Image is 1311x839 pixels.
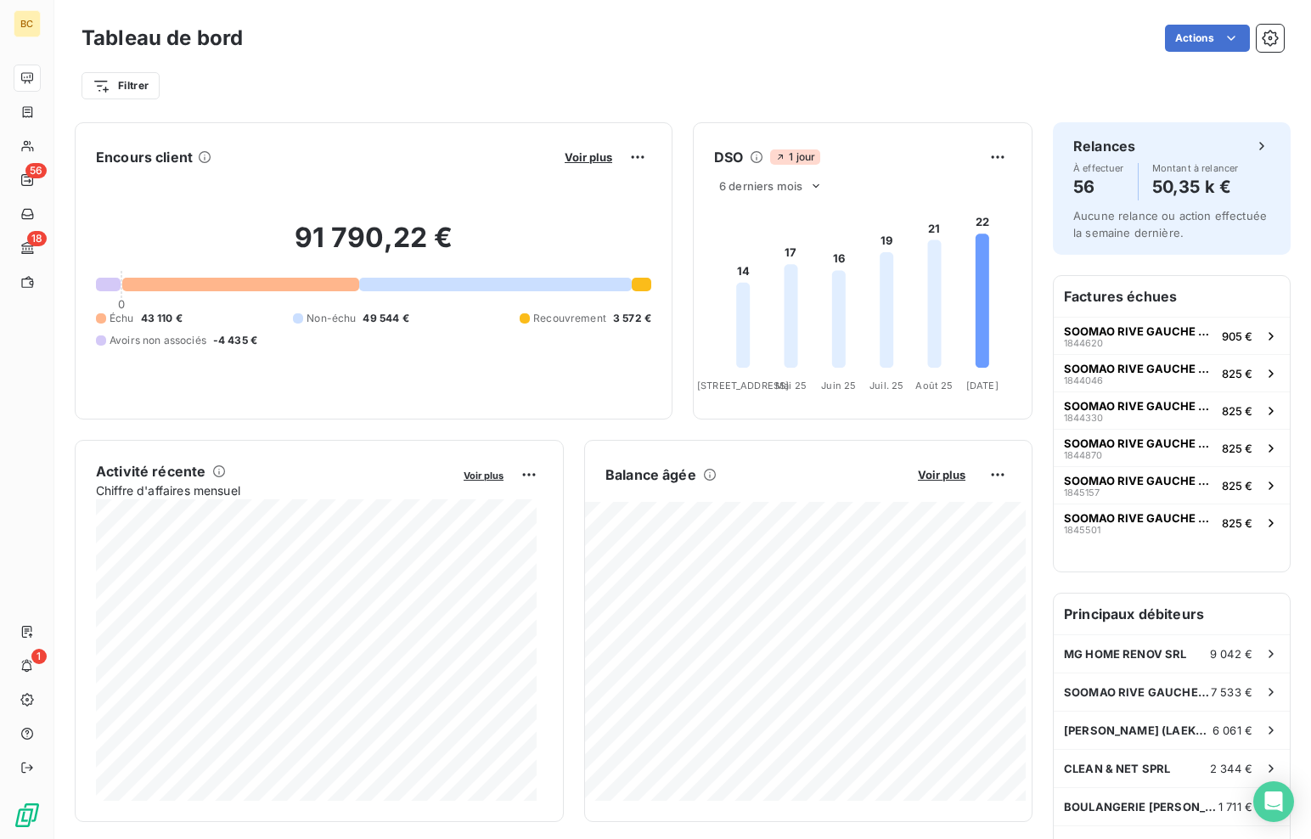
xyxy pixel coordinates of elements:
[96,221,651,272] h2: 91 790,22 €
[1054,504,1290,541] button: SOOMAO RIVE GAUCHE SRL1845501825 €
[915,380,953,391] tspan: Août 25
[110,333,206,348] span: Avoirs non associés
[913,467,971,482] button: Voir plus
[82,23,243,53] h3: Tableau de bord
[1152,163,1239,173] span: Montant à relancer
[918,468,965,481] span: Voir plus
[1054,317,1290,354] button: SOOMAO RIVE GAUCHE SRL1844620905 €
[1054,276,1290,317] h6: Factures échues
[1218,800,1252,814] span: 1 711 €
[25,163,47,178] span: 56
[1064,375,1103,386] span: 1844046
[14,802,41,829] img: Logo LeanPay
[1073,136,1135,156] h6: Relances
[82,72,160,99] button: Filtrer
[1064,399,1215,413] span: SOOMAO RIVE GAUCHE SRL
[1054,429,1290,466] button: SOOMAO RIVE GAUCHE SRL1844870825 €
[1054,466,1290,504] button: SOOMAO RIVE GAUCHE SRL1845157825 €
[613,311,651,326] span: 3 572 €
[1064,436,1215,450] span: SOOMAO RIVE GAUCHE SRL
[1211,685,1252,699] span: 7 533 €
[1064,487,1100,498] span: 1845157
[714,147,743,167] h6: DSO
[1064,511,1215,525] span: SOOMAO RIVE GAUCHE SRL
[363,311,408,326] span: 49 544 €
[775,380,807,391] tspan: Mai 25
[1064,324,1215,338] span: SOOMAO RIVE GAUCHE SRL
[1054,391,1290,429] button: SOOMAO RIVE GAUCHE SRL1844330825 €
[464,470,504,481] span: Voir plus
[1222,516,1252,530] span: 825 €
[1222,404,1252,418] span: 825 €
[459,467,509,482] button: Voir plus
[1064,762,1170,775] span: CLEAN & NET SPRL
[96,481,452,499] span: Chiffre d'affaires mensuel
[118,297,125,311] span: 0
[1064,647,1187,661] span: MG HOME RENOV SRL
[1222,442,1252,455] span: 825 €
[1064,413,1103,423] span: 1844330
[719,179,802,193] span: 6 derniers mois
[1165,25,1250,52] button: Actions
[697,380,789,391] tspan: [STREET_ADDRESS]
[1054,594,1290,634] h6: Principaux débiteurs
[1064,362,1215,375] span: SOOMAO RIVE GAUCHE SRL
[1064,338,1103,348] span: 1844620
[27,231,47,246] span: 18
[1222,479,1252,493] span: 825 €
[1064,724,1213,737] span: [PERSON_NAME] (LAEKEN SRL
[770,149,820,165] span: 1 jour
[565,150,612,164] span: Voir plus
[821,380,856,391] tspan: Juin 25
[96,461,205,481] h6: Activité récente
[1064,800,1218,814] span: BOULANGERIE [PERSON_NAME] SPRL
[31,649,47,664] span: 1
[1210,647,1252,661] span: 9 042 €
[1054,354,1290,391] button: SOOMAO RIVE GAUCHE SRL1844046825 €
[110,311,134,326] span: Échu
[1213,724,1252,737] span: 6 061 €
[213,333,257,348] span: -4 435 €
[307,311,356,326] span: Non-échu
[141,311,183,326] span: 43 110 €
[869,380,903,391] tspan: Juil. 25
[1064,474,1215,487] span: SOOMAO RIVE GAUCHE SRL
[1073,173,1124,200] h4: 56
[1073,209,1267,239] span: Aucune relance ou action effectuée la semaine dernière.
[966,380,999,391] tspan: [DATE]
[1222,367,1252,380] span: 825 €
[1210,762,1252,775] span: 2 344 €
[605,465,696,485] h6: Balance âgée
[1253,781,1294,822] div: Open Intercom Messenger
[1064,525,1100,535] span: 1845501
[1222,329,1252,343] span: 905 €
[1064,450,1102,460] span: 1844870
[14,10,41,37] div: BC
[1152,173,1239,200] h4: 50,35 k €
[533,311,606,326] span: Recouvrement
[1064,685,1211,699] span: SOOMAO RIVE GAUCHE SRL
[1073,163,1124,173] span: À effectuer
[96,147,193,167] h6: Encours client
[560,149,617,165] button: Voir plus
